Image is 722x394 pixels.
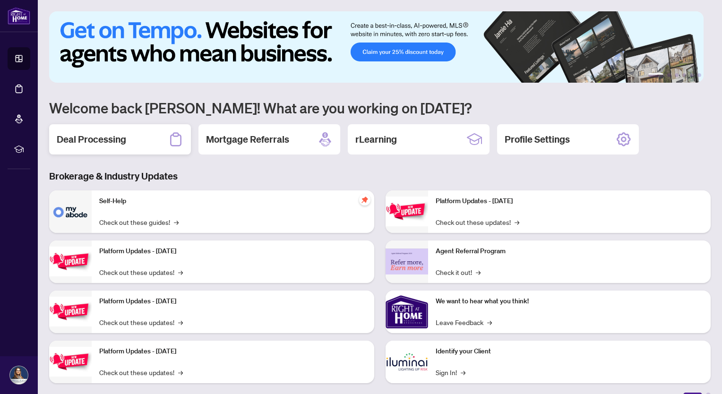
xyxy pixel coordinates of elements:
[476,267,481,277] span: →
[99,196,367,206] p: Self-Help
[386,248,428,274] img: Agent Referral Program
[57,133,126,146] h2: Deal Processing
[99,367,183,377] a: Check out these updates!→
[359,194,370,206] span: pushpin
[206,133,289,146] h2: Mortgage Referrals
[675,73,679,77] button: 3
[436,217,519,227] a: Check out these updates!→
[10,366,28,384] img: Profile Icon
[49,297,92,326] img: Platform Updates - July 21, 2025
[436,367,465,377] a: Sign In!→
[436,246,703,257] p: Agent Referral Program
[99,246,367,257] p: Platform Updates - [DATE]
[436,296,703,307] p: We want to hear what you think!
[99,296,367,307] p: Platform Updates - [DATE]
[178,267,183,277] span: →
[690,73,694,77] button: 5
[697,73,701,77] button: 6
[487,317,492,327] span: →
[49,170,711,183] h3: Brokerage & Industry Updates
[49,99,711,117] h1: Welcome back [PERSON_NAME]! What are you working on [DATE]?
[99,317,183,327] a: Check out these updates!→
[355,133,397,146] h2: rLearning
[436,267,481,277] a: Check it out!→
[667,73,671,77] button: 2
[99,217,179,227] a: Check out these guides!→
[386,197,428,226] img: Platform Updates - June 23, 2025
[49,190,92,233] img: Self-Help
[648,73,663,77] button: 1
[99,346,367,357] p: Platform Updates - [DATE]
[436,196,703,206] p: Platform Updates - [DATE]
[436,346,703,357] p: Identify your Client
[461,367,465,377] span: →
[49,347,92,377] img: Platform Updates - July 8, 2025
[49,11,704,83] img: Slide 0
[8,7,30,25] img: logo
[178,367,183,377] span: →
[436,317,492,327] a: Leave Feedback→
[505,133,570,146] h2: Profile Settings
[49,247,92,276] img: Platform Updates - September 16, 2025
[386,341,428,383] img: Identify your Client
[178,317,183,327] span: →
[174,217,179,227] span: →
[682,73,686,77] button: 4
[386,291,428,333] img: We want to hear what you think!
[515,217,519,227] span: →
[99,267,183,277] a: Check out these updates!→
